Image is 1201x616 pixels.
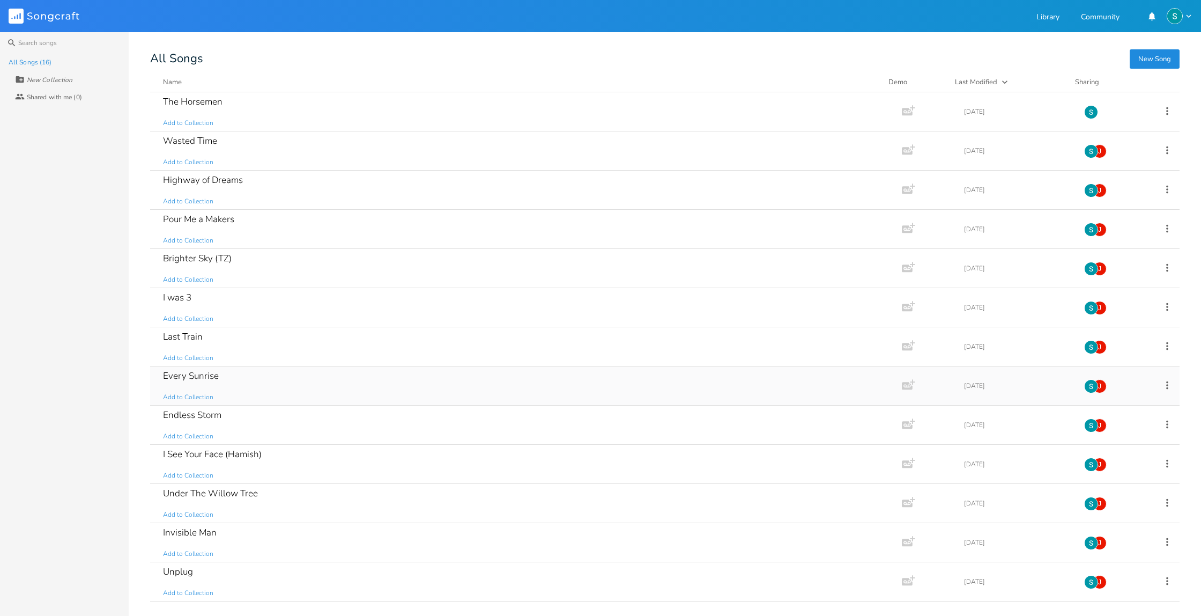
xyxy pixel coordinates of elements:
img: Stevie Jay [1084,144,1098,158]
div: james.coutts100 [1093,223,1107,237]
span: Add to Collection [163,119,213,128]
div: [DATE] [964,539,1071,546]
span: Add to Collection [163,471,213,480]
div: Brighter Sky (TZ) [163,254,232,263]
a: Library [1036,13,1059,23]
div: james.coutts100 [1093,184,1107,197]
button: Name [163,77,876,87]
div: [DATE] [964,148,1071,154]
div: [DATE] [964,383,1071,389]
div: Highway of Dreams [163,175,243,185]
div: I was 3 [163,293,191,302]
div: james.coutts100 [1093,301,1107,315]
div: All Songs (16) [9,59,51,65]
div: Pour Me a Makers [163,215,234,224]
div: [DATE] [964,304,1071,311]
div: [DATE] [964,422,1071,428]
a: Community [1081,13,1120,23]
div: Every Sunrise [163,371,219,380]
div: Endless Storm [163,410,221,420]
div: Sharing [1075,77,1139,87]
div: james.coutts100 [1093,536,1107,550]
div: [DATE] [964,265,1071,272]
img: Stevie Jay [1084,223,1098,237]
span: Add to Collection [163,393,213,402]
div: [DATE] [964,187,1071,193]
img: Stevie Jay [1167,8,1183,24]
img: Stevie Jay [1084,419,1098,432]
span: Add to Collection [163,510,213,519]
div: james.coutts100 [1093,340,1107,354]
img: Stevie Jay [1084,184,1098,197]
div: [DATE] [964,461,1071,467]
div: james.coutts100 [1093,458,1107,472]
div: james.coutts100 [1093,144,1107,158]
div: [DATE] [964,226,1071,232]
div: james.coutts100 [1093,575,1107,589]
div: [DATE] [964,108,1071,115]
img: Stevie Jay [1084,301,1098,315]
div: [DATE] [964,343,1071,350]
div: All Songs [150,54,1180,64]
button: New Song [1130,49,1180,69]
div: Demo [888,77,942,87]
span: Add to Collection [163,275,213,284]
span: Add to Collection [163,432,213,441]
div: james.coutts100 [1093,379,1107,393]
img: Stevie Jay [1084,575,1098,589]
div: I See Your Face (Hamish) [163,450,262,459]
div: Name [163,77,182,87]
img: Stevie Jay [1084,458,1098,472]
img: Stevie Jay [1084,262,1098,276]
img: Stevie Jay [1084,379,1098,393]
span: Add to Collection [163,354,213,363]
div: [DATE] [964,500,1071,507]
span: Add to Collection [163,158,213,167]
div: Unplug [163,567,193,576]
div: The Horsemen [163,97,223,106]
div: james.coutts100 [1093,497,1107,511]
img: Stevie Jay [1084,340,1098,354]
div: [DATE] [964,578,1071,585]
span: Add to Collection [163,197,213,206]
div: Wasted Time [163,136,217,145]
div: Last Modified [955,77,997,87]
button: Last Modified [955,77,1062,87]
img: Stevie Jay [1084,536,1098,550]
div: Shared with me (0) [27,94,82,100]
img: Stevie Jay [1084,105,1098,119]
div: james.coutts100 [1093,262,1107,276]
span: Add to Collection [163,589,213,598]
div: Under The Willow Tree [163,489,258,498]
span: Add to Collection [163,314,213,324]
img: Stevie Jay [1084,497,1098,511]
div: New Collection [27,77,72,83]
div: Drifting [163,606,194,615]
span: Add to Collection [163,236,213,245]
div: Last Train [163,332,203,341]
div: Invisible Man [163,528,217,537]
div: james.coutts100 [1093,419,1107,432]
span: Add to Collection [163,549,213,559]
